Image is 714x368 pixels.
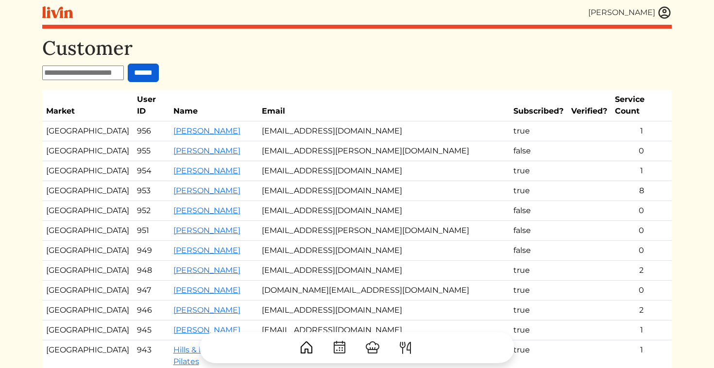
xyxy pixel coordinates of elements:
[510,90,567,121] th: Subscribed?
[611,121,672,141] td: 1
[133,261,170,281] td: 948
[133,301,170,320] td: 946
[42,6,73,18] img: livin-logo-a0d97d1a881af30f6274990eb6222085a2533c92bbd1e4f22c21b4f0d0e3210c.svg
[258,241,510,261] td: [EMAIL_ADDRESS][DOMAIN_NAME]
[611,201,672,221] td: 0
[42,90,133,121] th: Market
[365,340,380,355] img: ChefHat-a374fb509e4f37eb0702ca99f5f64f3b6956810f32a249b33092029f8484b388.svg
[611,181,672,201] td: 8
[42,121,133,141] td: [GEOGRAPHIC_DATA]
[42,201,133,221] td: [GEOGRAPHIC_DATA]
[42,221,133,241] td: [GEOGRAPHIC_DATA]
[133,281,170,301] td: 947
[133,141,170,161] td: 955
[611,261,672,281] td: 2
[510,121,567,141] td: true
[611,221,672,241] td: 0
[611,320,672,340] td: 1
[42,161,133,181] td: [GEOGRAPHIC_DATA]
[133,121,170,141] td: 956
[133,201,170,221] td: 952
[170,90,258,121] th: Name
[173,266,240,275] a: [PERSON_NAME]
[133,90,170,121] th: User ID
[173,126,240,135] a: [PERSON_NAME]
[173,226,240,235] a: [PERSON_NAME]
[510,161,567,181] td: true
[173,206,240,215] a: [PERSON_NAME]
[173,285,240,295] a: [PERSON_NAME]
[657,5,672,20] img: user_account-e6e16d2ec92f44fc35f99ef0dc9cddf60790bfa021a6ecb1c896eb5d2907b31c.svg
[258,221,510,241] td: [EMAIL_ADDRESS][PERSON_NAME][DOMAIN_NAME]
[258,90,510,121] th: Email
[510,241,567,261] td: false
[133,320,170,340] td: 945
[611,90,672,121] th: Service Count
[258,181,510,201] td: [EMAIL_ADDRESS][DOMAIN_NAME]
[258,261,510,281] td: [EMAIL_ADDRESS][DOMAIN_NAME]
[510,221,567,241] td: false
[611,161,672,181] td: 1
[258,281,510,301] td: [DOMAIN_NAME][EMAIL_ADDRESS][DOMAIN_NAME]
[42,141,133,161] td: [GEOGRAPHIC_DATA]
[42,320,133,340] td: [GEOGRAPHIC_DATA]
[510,141,567,161] td: false
[398,340,413,355] img: ForkKnife-55491504ffdb50bab0c1e09e7649658475375261d09fd45db06cec23bce548bf.svg
[510,301,567,320] td: true
[611,301,672,320] td: 2
[258,141,510,161] td: [EMAIL_ADDRESS][PERSON_NAME][DOMAIN_NAME]
[588,7,655,18] div: [PERSON_NAME]
[133,221,170,241] td: 951
[42,241,133,261] td: [GEOGRAPHIC_DATA]
[42,261,133,281] td: [GEOGRAPHIC_DATA]
[258,121,510,141] td: [EMAIL_ADDRESS][DOMAIN_NAME]
[42,36,672,60] h1: Customer
[133,161,170,181] td: 954
[258,201,510,221] td: [EMAIL_ADDRESS][DOMAIN_NAME]
[299,340,314,355] img: House-9bf13187bcbb5817f509fe5e7408150f90897510c4275e13d0d5fca38e0b5951.svg
[173,166,240,175] a: [PERSON_NAME]
[258,301,510,320] td: [EMAIL_ADDRESS][DOMAIN_NAME]
[611,141,672,161] td: 0
[510,320,567,340] td: true
[42,181,133,201] td: [GEOGRAPHIC_DATA]
[258,320,510,340] td: [EMAIL_ADDRESS][DOMAIN_NAME]
[173,146,240,155] a: [PERSON_NAME]
[42,281,133,301] td: [GEOGRAPHIC_DATA]
[510,201,567,221] td: false
[510,261,567,281] td: true
[567,90,611,121] th: Verified?
[510,181,567,201] td: true
[258,161,510,181] td: [EMAIL_ADDRESS][DOMAIN_NAME]
[173,305,240,315] a: [PERSON_NAME]
[173,186,240,195] a: [PERSON_NAME]
[133,241,170,261] td: 949
[611,281,672,301] td: 0
[611,241,672,261] td: 0
[42,301,133,320] td: [GEOGRAPHIC_DATA]
[133,181,170,201] td: 953
[332,340,347,355] img: CalendarDots-5bcf9d9080389f2a281d69619e1c85352834be518fbc73d9501aef674afc0d57.svg
[510,281,567,301] td: true
[173,246,240,255] a: [PERSON_NAME]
